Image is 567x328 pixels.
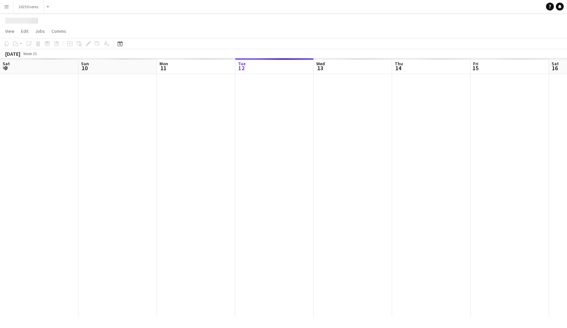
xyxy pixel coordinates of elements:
[315,64,325,72] span: 13
[13,0,44,13] button: 2025 Events
[52,28,66,34] span: Comms
[394,64,403,72] span: 14
[395,61,403,67] span: Thu
[22,51,38,56] span: Week 33
[21,28,29,34] span: Edit
[5,28,14,34] span: View
[35,28,45,34] span: Jobs
[238,61,246,67] span: Tue
[552,61,559,67] span: Sat
[3,27,17,35] a: View
[158,64,168,72] span: 11
[159,61,168,67] span: Mon
[81,61,89,67] span: Sun
[237,64,246,72] span: 12
[18,27,31,35] a: Edit
[473,61,478,67] span: Fri
[472,64,478,72] span: 15
[5,51,20,57] div: [DATE]
[80,64,89,72] span: 10
[551,64,559,72] span: 16
[49,27,69,35] a: Comms
[316,61,325,67] span: Wed
[3,61,10,67] span: Sat
[2,64,10,72] span: 9
[32,27,48,35] a: Jobs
